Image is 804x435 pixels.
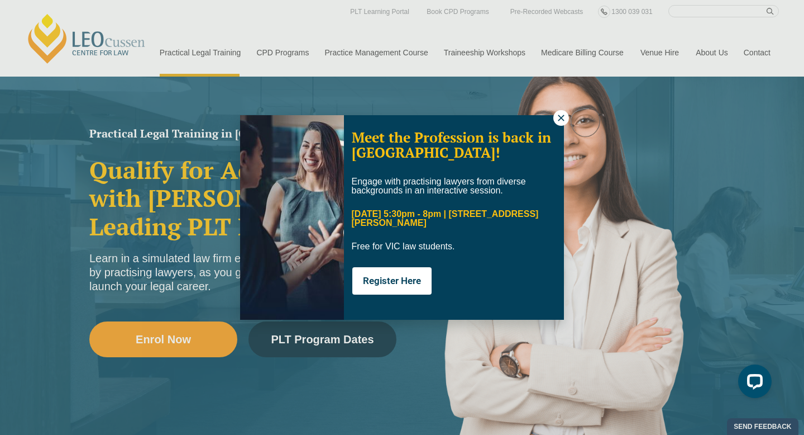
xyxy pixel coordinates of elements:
img: Soph-popup.JPG [240,115,344,320]
button: Close [553,110,569,126]
button: Register Here [352,267,432,295]
span: Free for VIC law students. [352,242,455,251]
span: Engage with practising lawyers from diverse backgrounds in an interactive session. [352,177,526,195]
span: [DATE] 5:30pm - 8pm | [STREET_ADDRESS][PERSON_NAME] [352,209,539,228]
iframe: LiveChat chat widget [729,360,776,407]
span: Meet the Profession is back in [GEOGRAPHIC_DATA]! [352,128,551,162]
